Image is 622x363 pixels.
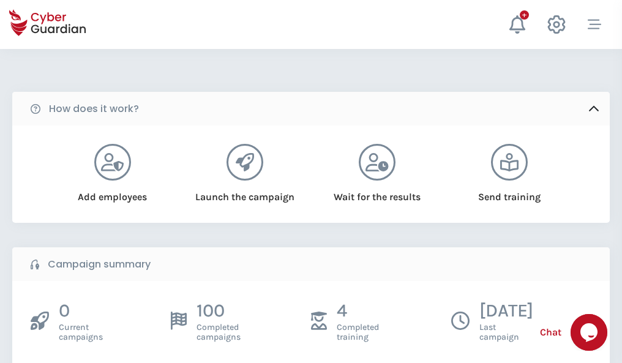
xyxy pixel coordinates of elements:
span: Chat [540,325,561,340]
span: Last campaign [479,323,533,342]
div: Send training [459,181,560,204]
div: Launch the campaign [194,181,295,204]
span: Current campaigns [59,323,103,342]
iframe: chat widget [571,314,610,351]
div: Wait for the results [327,181,428,204]
p: 100 [197,299,241,323]
b: Campaign summary [48,257,151,272]
b: How does it work? [49,102,139,116]
div: + [520,10,529,20]
span: Completed campaigns [197,323,241,342]
div: Add employees [62,181,163,204]
p: 4 [337,299,379,323]
p: [DATE] [479,299,533,323]
p: 0 [59,299,103,323]
span: Completed training [337,323,379,342]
